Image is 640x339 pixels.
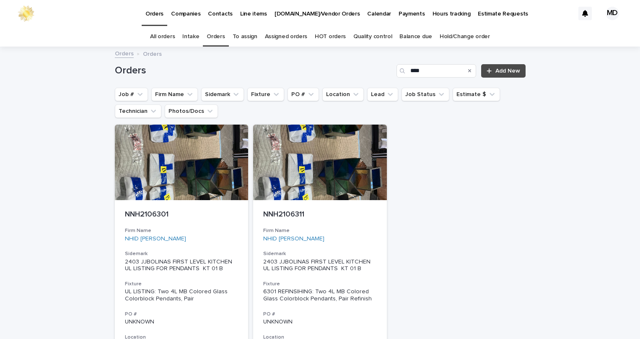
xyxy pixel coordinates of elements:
h3: Sidemark [263,250,377,257]
span: Add New [495,68,520,74]
input: Search [396,64,476,78]
h3: Fixture [125,281,238,287]
a: Assigned orders [265,27,307,47]
h3: Firm Name [263,227,377,234]
p: NNH2106301 [125,210,238,219]
button: Location [322,88,364,101]
button: Job Status [402,88,449,101]
h3: Sidemark [125,250,238,257]
button: Sidemark [201,88,244,101]
a: Orders [115,48,134,58]
button: Fixture [247,88,284,101]
h3: PO # [125,311,238,318]
a: Orders [207,27,225,47]
button: Firm Name [151,88,198,101]
div: MD [606,7,619,20]
a: HOT orders [315,27,346,47]
a: Balance due [399,27,432,47]
p: Orders [143,49,162,58]
div: 6301 REFINSIHING: Two 4L MB Colored Glass Colorblock Pendants, Pair Refinish [263,288,377,302]
p: UNKNOWN [263,318,377,326]
div: UL LISTING: Two 4L MB Colored Glass Colorblock Pendants, Pair [125,288,238,302]
button: Technician [115,104,161,118]
h3: Firm Name [125,227,238,234]
img: 0ffKfDbyRa2Iv8hnaAqg [17,5,35,22]
p: 2403 JJBOLINAS FIRST LEVEL KITCHEN UL LISTING FOR PENDANTS KT 01 B [125,258,238,273]
button: Estimate $ [453,88,500,101]
h1: Orders [115,65,394,77]
h3: PO # [263,311,377,318]
a: Quality control [353,27,392,47]
a: Add New [481,64,525,78]
a: NHID [PERSON_NAME] [263,235,324,243]
a: All orders [150,27,175,47]
a: Intake [182,27,199,47]
a: NHID [PERSON_NAME] [125,235,186,243]
button: Job # [115,88,148,101]
button: Photos/Docs [165,104,218,118]
a: Hold/Change order [440,27,490,47]
button: PO # [288,88,319,101]
h3: Fixture [263,281,377,287]
p: UNKNOWN [125,318,238,326]
p: 2403 JJBOLINAS FIRST LEVEL KITCHEN UL LISTING FOR PENDANTS KT 01 B [263,258,377,273]
a: To assign [233,27,257,47]
p: NNH2106311 [263,210,377,219]
button: Lead [367,88,398,101]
